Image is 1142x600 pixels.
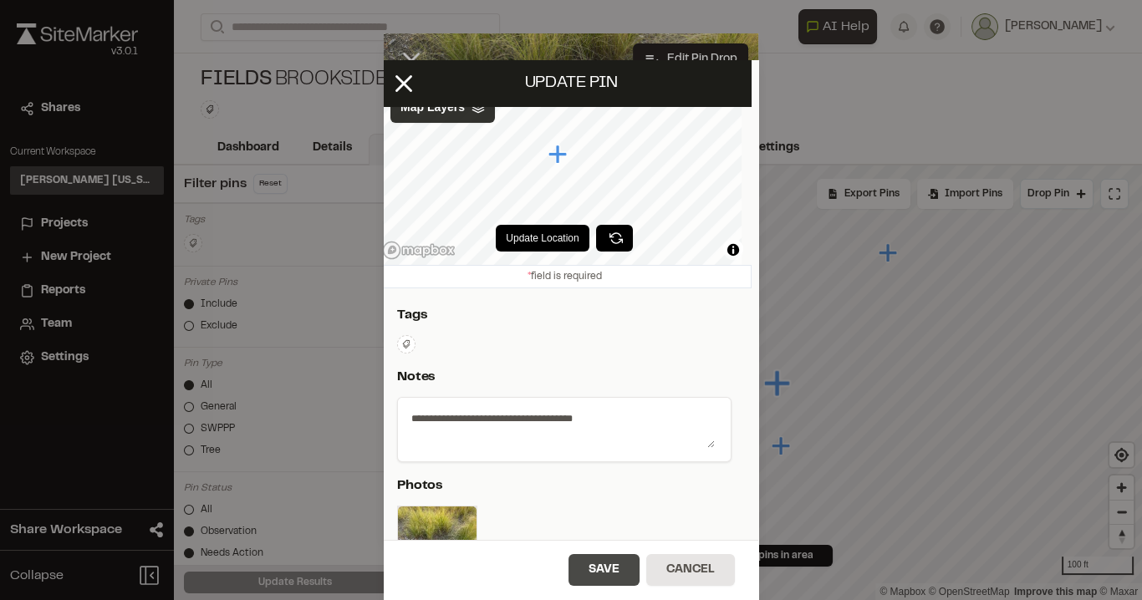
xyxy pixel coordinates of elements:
canvas: Map [377,78,742,265]
div: Map marker [548,144,570,165]
button: Cancel [646,554,735,586]
img: file [397,506,477,586]
p: Tags [397,305,725,325]
p: Photos [397,475,725,496]
div: field is required [377,265,752,288]
button: Update Location [496,225,589,252]
button: Edit Tags [397,335,416,353]
button: Save [568,554,640,586]
p: Notes [397,367,725,387]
